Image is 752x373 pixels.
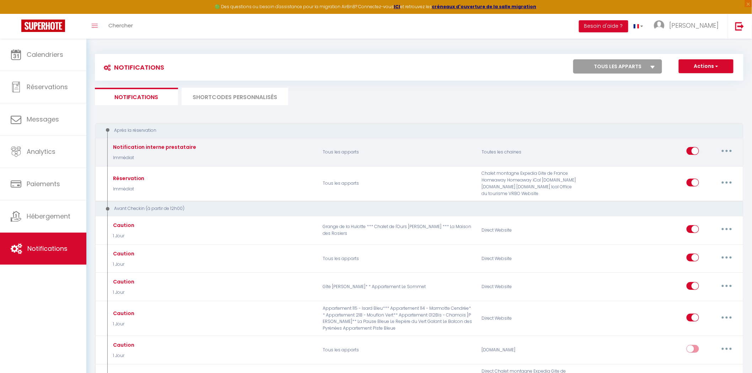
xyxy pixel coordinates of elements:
a: créneaux d'ouverture de la salle migration [432,4,537,10]
span: Notifications [27,244,68,253]
p: 1 Jour [111,321,134,328]
li: Notifications [95,88,178,105]
p: 1 Jour [111,352,134,359]
p: 1 Jour [111,289,134,296]
div: Toutes les chaines [477,142,583,162]
div: Notification interne prestataire [111,143,197,151]
span: Calendriers [27,50,63,59]
p: 1 Jour [111,233,134,239]
div: Caution [111,250,134,258]
div: Avant Checkin (à partir de 12h00) [102,205,724,212]
div: Direct Website [477,248,583,269]
img: logout [735,22,744,31]
div: [DOMAIN_NAME] [477,340,583,360]
img: ... [654,20,665,31]
button: Ouvrir le widget de chat LiveChat [6,3,27,24]
div: Chalet montagne Expedia Gite de France Homeaway Homeaway iCal [DOMAIN_NAME] [DOMAIN_NAME] [DOMAIN... [477,170,583,197]
span: Paiements [27,179,60,188]
div: Réservation [111,174,145,182]
span: Messages [27,115,59,124]
img: Super Booking [21,20,65,32]
p: Gîte [PERSON_NAME]* * Appartement Le Sommet [318,277,477,297]
a: ... [PERSON_NAME] [649,14,728,39]
div: Caution [111,278,134,286]
li: SHORTCODES PERSONNALISÉS [182,88,288,105]
a: ICI [394,4,401,10]
span: Chercher [108,22,133,29]
p: Immédiat [111,155,197,161]
p: 1 Jour [111,261,134,268]
span: [PERSON_NAME] [669,21,719,30]
div: Caution [111,341,134,349]
span: Réservations [27,82,68,91]
a: Chercher [103,14,138,39]
span: Analytics [27,147,55,156]
button: Actions [679,59,734,74]
div: Direct Website [477,220,583,240]
p: Appartement 115 - Isard Bleu*** Appartement 114 - Marmotte Cendrée** Appartement 218 - Mouflon Ve... [318,305,477,332]
button: Besoin d'aide ? [579,20,628,32]
div: Caution [111,221,134,229]
p: Tous les apparts [318,170,477,197]
p: Grange de la Hulotte *** Chalet de l'Ours [PERSON_NAME] *** La Maison des Rosiers [318,220,477,240]
div: Caution [111,309,134,317]
p: Immédiat [111,186,145,193]
p: Tous les apparts [318,248,477,269]
p: Tous les apparts [318,340,477,360]
p: Tous les apparts [318,142,477,162]
div: Direct Website [477,277,583,297]
div: Direct Website [477,305,583,332]
span: Hébergement [27,212,70,221]
div: Après la réservation [102,127,724,134]
h3: Notifications [100,59,164,75]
